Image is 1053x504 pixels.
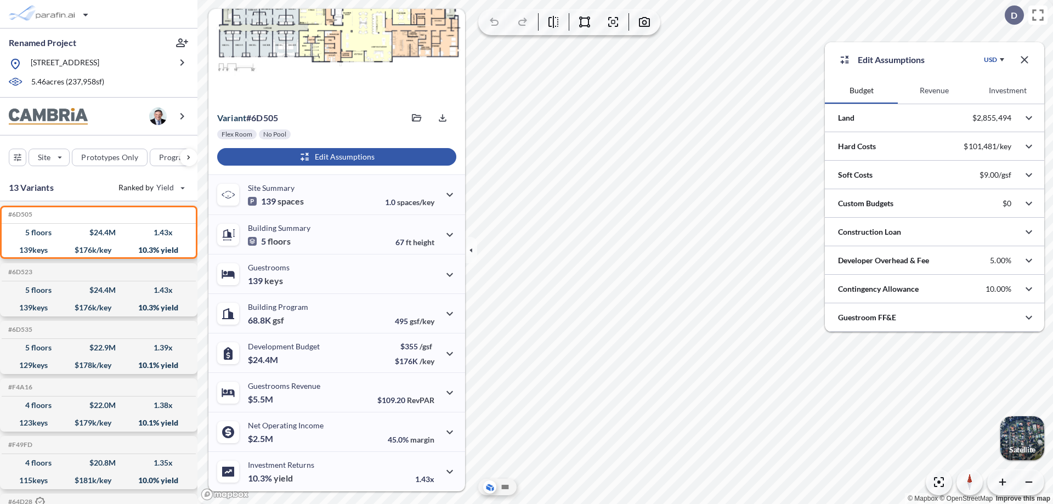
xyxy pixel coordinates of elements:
p: 67 [395,237,434,247]
span: height [413,237,434,247]
p: Land [838,112,854,123]
button: Investment [971,77,1044,104]
p: Building Summary [248,223,310,233]
h5: Click to copy the code [6,326,32,333]
p: No Pool [263,130,286,139]
img: BrandImage [9,108,88,125]
button: Program [150,149,209,166]
span: RevPAR [407,395,434,405]
img: Switcher Image [1000,416,1044,460]
p: 5 [248,236,291,247]
button: Ranked by Yield [110,179,192,196]
p: 10.3% [248,473,293,484]
div: USD [984,55,997,64]
p: Soft Costs [838,169,873,180]
p: 139 [248,196,304,207]
p: Renamed Project [9,37,76,49]
p: Custom Budgets [838,198,893,209]
p: $0 [1003,199,1011,208]
p: 1.0 [385,197,434,207]
p: $2.5M [248,433,275,444]
p: $24.4M [248,354,280,365]
p: Program [159,152,190,163]
p: 1.43x [415,474,434,484]
span: floors [268,236,291,247]
p: Site Summary [248,183,295,192]
img: user logo [149,107,167,125]
p: Investment Returns [248,460,314,469]
p: Development Budget [248,342,320,351]
a: Improve this map [996,495,1050,502]
p: # 6d505 [217,112,278,123]
h5: Click to copy the code [6,383,32,391]
p: Building Program [248,302,308,312]
p: Construction Loan [838,226,901,237]
p: 5.46 acres ( 237,958 sf) [31,76,104,88]
button: Switcher ImageSatellite [1000,416,1044,460]
a: Mapbox [908,495,938,502]
h5: Click to copy the code [6,441,32,449]
span: Variant [217,112,246,123]
p: Flex Room [222,130,252,139]
span: /key [420,356,434,366]
button: Edit Assumptions [217,148,456,166]
p: Net Operating Income [248,421,324,430]
p: D [1011,10,1017,20]
p: 10.00% [986,284,1011,294]
button: Site Plan [499,480,512,494]
p: Guestroom FF&E [838,312,896,323]
p: $2,855,494 [972,113,1011,123]
h5: Click to copy the code [6,268,32,276]
p: $9.00/gsf [980,170,1011,180]
button: Site [29,149,70,166]
p: 68.8K [248,315,284,326]
p: $5.5M [248,394,275,405]
p: Guestrooms [248,263,290,272]
span: margin [410,435,434,444]
p: $355 [395,342,434,351]
h5: Click to copy the code [6,211,32,218]
p: 45.0% [388,435,434,444]
p: Contingency Allowance [838,284,919,295]
a: Mapbox homepage [201,488,249,501]
p: 139 [248,275,283,286]
span: /gsf [420,342,432,351]
p: $101,481/key [964,141,1011,151]
p: $109.20 [377,395,434,405]
p: Guestrooms Revenue [248,381,320,390]
p: Hard Costs [838,141,876,152]
span: Yield [156,182,174,193]
p: Edit Assumptions [858,53,925,66]
p: 13 Variants [9,181,54,194]
button: Aerial View [483,480,496,494]
span: gsf [273,315,284,326]
span: spaces/key [397,197,434,207]
p: Developer Overhead & Fee [838,255,929,266]
p: [STREET_ADDRESS] [31,57,99,71]
p: Prototypes Only [81,152,138,163]
span: yield [274,473,293,484]
span: keys [264,275,283,286]
button: Budget [825,77,898,104]
button: Revenue [898,77,971,104]
span: spaces [278,196,304,207]
p: 495 [395,316,434,326]
p: 5.00% [990,256,1011,265]
p: Site [38,152,50,163]
button: Prototypes Only [72,149,148,166]
p: Satellite [1009,445,1035,454]
p: $176K [395,356,434,366]
a: OpenStreetMap [939,495,993,502]
span: ft [406,237,411,247]
span: gsf/key [410,316,434,326]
